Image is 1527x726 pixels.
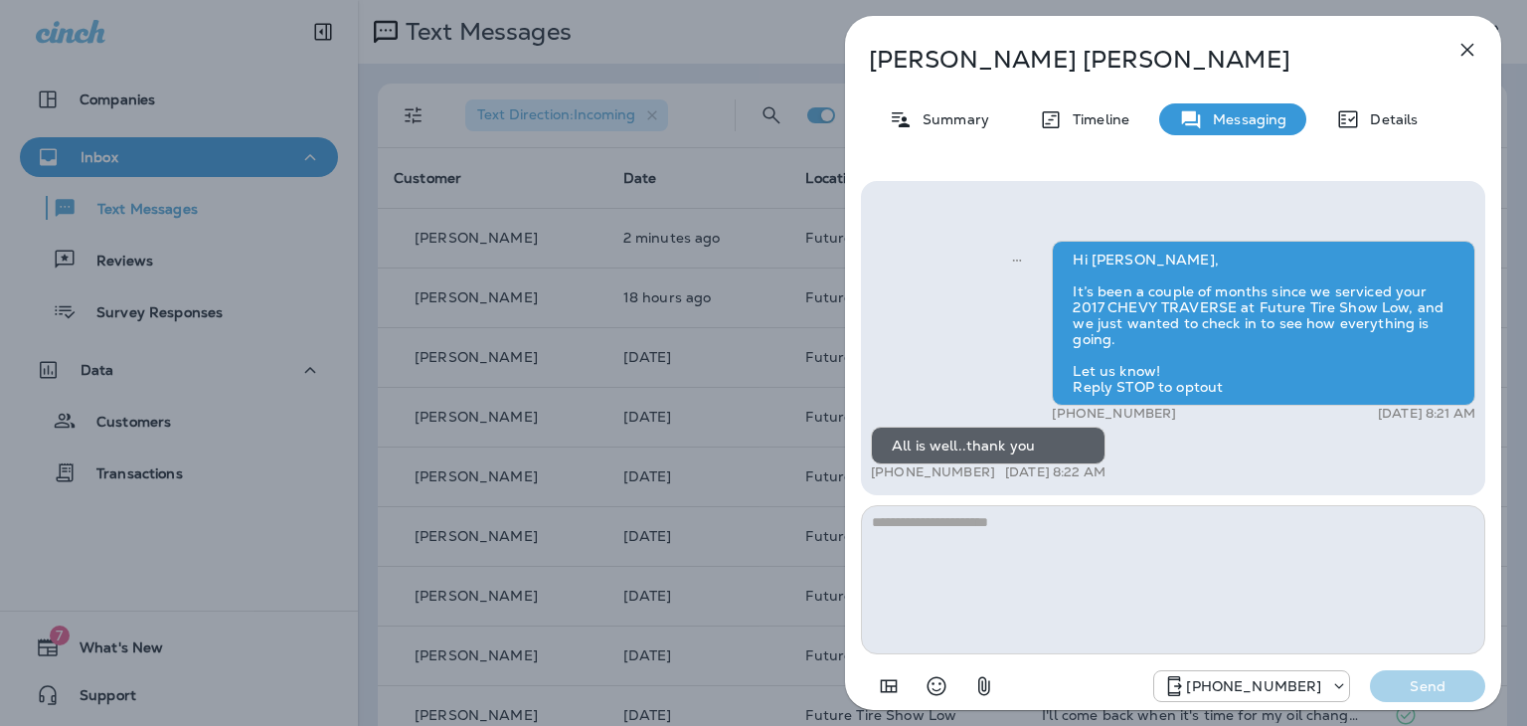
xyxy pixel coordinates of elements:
[1186,678,1321,694] p: [PHONE_NUMBER]
[871,464,995,480] p: [PHONE_NUMBER]
[917,666,956,706] button: Select an emoji
[1052,241,1475,406] div: Hi [PERSON_NAME], It’s been a couple of months since we serviced your 2017 CHEVY TRAVERSE at Futu...
[1378,406,1475,422] p: [DATE] 8:21 AM
[1154,674,1349,698] div: +1 (928) 232-1970
[869,46,1412,74] p: [PERSON_NAME] [PERSON_NAME]
[913,111,989,127] p: Summary
[1203,111,1286,127] p: Messaging
[1052,406,1176,422] p: [PHONE_NUMBER]
[1012,250,1022,268] span: Sent
[869,666,909,706] button: Add in a premade template
[1360,111,1418,127] p: Details
[1063,111,1129,127] p: Timeline
[1005,464,1105,480] p: [DATE] 8:22 AM
[871,427,1105,464] div: All is well..thank you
